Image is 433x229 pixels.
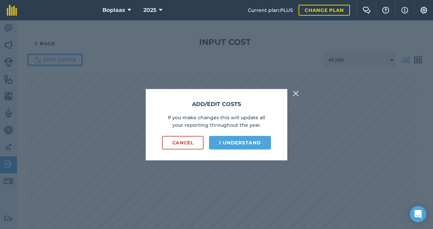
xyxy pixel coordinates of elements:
a: Change plan [299,5,350,16]
p: If you make changes this will update all your reporting throughout the year. [162,114,271,129]
button: Cancel [162,136,204,149]
span: Current plan : PLUS [248,6,293,14]
img: Two speech bubbles overlapping with the left bubble in the forefront [363,7,371,14]
img: svg+xml;base64,PHN2ZyB4bWxucz0iaHR0cDovL3d3dy53My5vcmcvMjAwMC9zdmciIHdpZHRoPSIyMiIgaGVpZ2h0PSIzMC... [293,89,299,98]
img: A cog icon [420,7,428,14]
button: I understand [209,136,271,149]
span: Boplaas [102,6,125,14]
img: svg+xml;base64,PHN2ZyB4bWxucz0iaHR0cDovL3d3dy53My5vcmcvMjAwMC9zdmciIHdpZHRoPSIxNyIgaGVpZ2h0PSIxNy... [401,6,408,14]
img: fieldmargin Logo [7,5,17,16]
div: Open Intercom Messenger [410,206,426,222]
img: A question mark icon [382,7,390,14]
span: 2025 [143,6,156,14]
h3: Add/edit costs [162,100,271,109]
